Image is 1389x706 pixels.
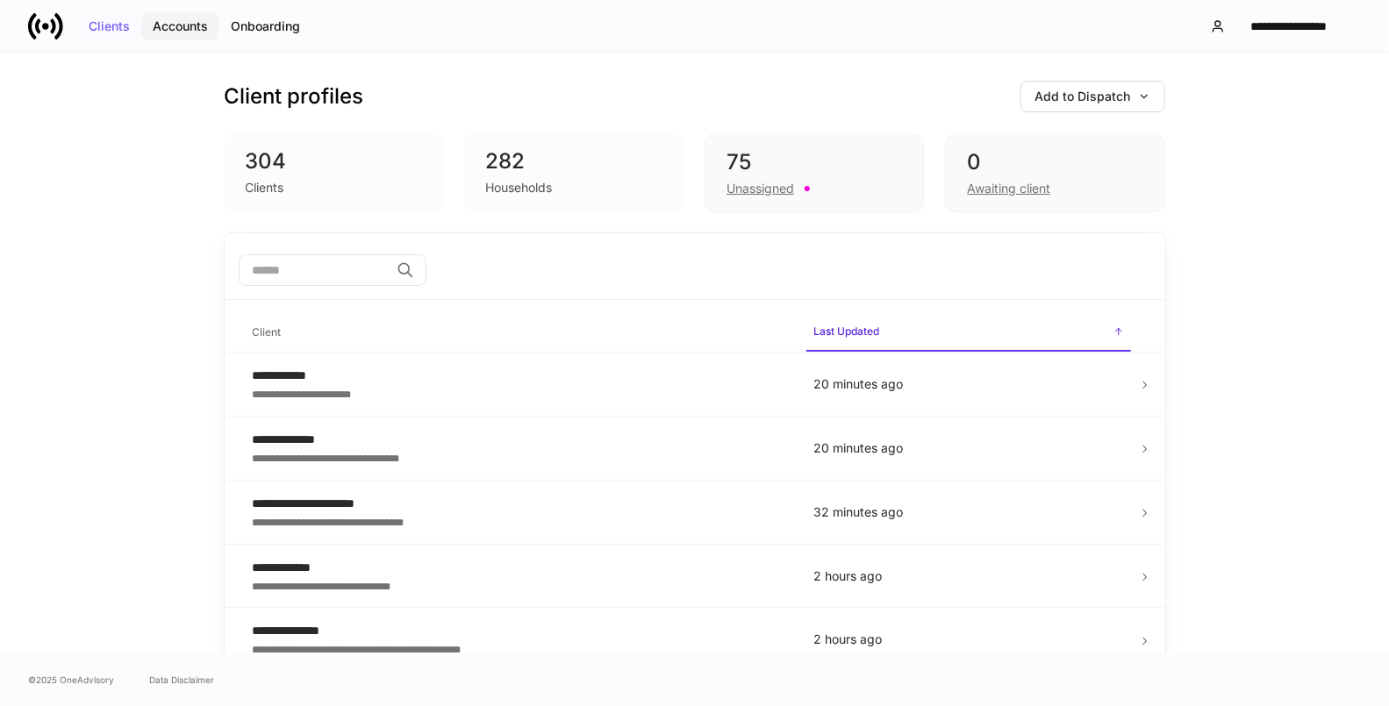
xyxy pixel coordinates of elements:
[253,324,282,340] h6: Client
[813,631,1124,648] p: 2 hours ago
[727,180,794,197] div: Unassigned
[225,82,364,111] h3: Client profiles
[813,375,1124,393] p: 20 minutes ago
[813,503,1124,521] p: 32 minutes ago
[149,673,214,687] a: Data Disclaimer
[246,147,423,175] div: 304
[485,147,662,175] div: 282
[28,673,114,687] span: © 2025 OneAdvisory
[1020,81,1165,112] button: Add to Dispatch
[967,148,1142,176] div: 0
[967,180,1050,197] div: Awaiting client
[945,133,1164,212] div: 0Awaiting client
[705,133,924,212] div: 75Unassigned
[153,20,208,32] div: Accounts
[246,179,284,196] div: Clients
[813,323,879,339] h6: Last Updated
[141,12,219,40] button: Accounts
[246,315,792,351] span: Client
[89,20,130,32] div: Clients
[1035,90,1150,103] div: Add to Dispatch
[77,12,141,40] button: Clients
[806,314,1131,352] span: Last Updated
[219,12,311,40] button: Onboarding
[231,20,300,32] div: Onboarding
[813,567,1124,585] p: 2 hours ago
[813,439,1124,457] p: 20 minutes ago
[485,179,552,196] div: Households
[727,148,902,176] div: 75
